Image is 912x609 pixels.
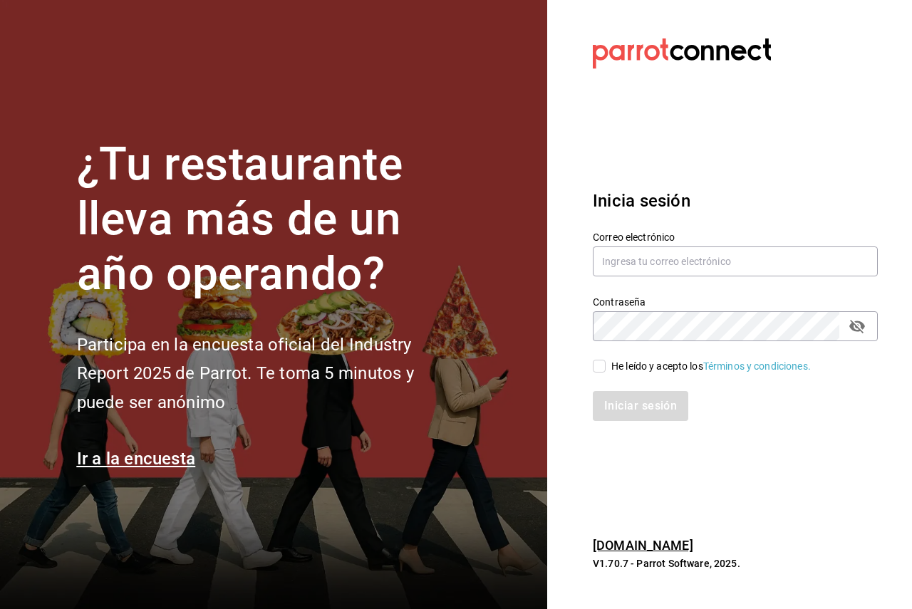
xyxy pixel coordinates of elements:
[77,137,462,301] h1: ¿Tu restaurante lleva más de un año operando?
[593,188,878,214] h3: Inicia sesión
[593,538,693,553] a: [DOMAIN_NAME]
[77,449,196,469] a: Ir a la encuesta
[703,360,811,372] a: Términos y condiciones.
[593,232,878,242] label: Correo electrónico
[611,359,811,374] div: He leído y acepto los
[845,314,869,338] button: passwordField
[593,246,878,276] input: Ingresa tu correo electrónico
[593,297,878,307] label: Contraseña
[593,556,878,571] p: V1.70.7 - Parrot Software, 2025.
[77,330,462,417] h2: Participa en la encuesta oficial del Industry Report 2025 de Parrot. Te toma 5 minutos y puede se...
